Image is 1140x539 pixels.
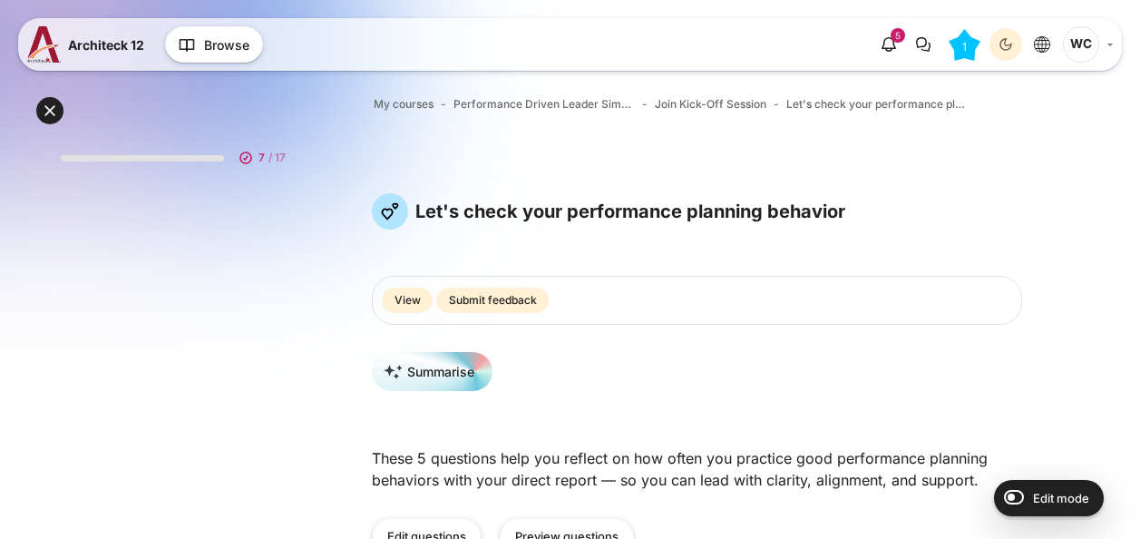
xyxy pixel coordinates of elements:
button: There are 0 unread conversations [907,28,940,61]
img: A12 [27,26,61,63]
a: Performance Driven Leader Simulation_1 [453,96,635,113]
span: Wachirawit Chaiso [1063,26,1099,63]
a: Level #1 [941,28,988,61]
div: Show notification window with 5 new notifications [872,28,905,61]
div: 5 [891,28,905,43]
span: Browse [204,35,249,54]
span: View [395,292,421,309]
button: Languages [1026,28,1058,61]
span: / 17 [268,150,286,166]
span: 7 [258,150,265,166]
button: Summarise [372,352,492,391]
a: User menu [1063,26,1113,63]
p: These 5 questions help you reflect on how often you practice good performance planning behaviors ... [372,447,1022,491]
span: Architeck 12 [68,35,144,54]
a: Join Kick-Off Session [655,96,766,113]
button: Browse [165,26,263,63]
div: Completion requirements for Let's check your performance planning behavior [382,284,552,317]
a: Let's check your performance planning behavior [786,96,968,113]
a: A12 A12 Architeck 12 [27,26,151,63]
nav: Navigation bar [372,93,1022,116]
h4: Let's check your performance planning behavior [415,200,845,223]
a: 7 / 17 [46,131,307,176]
div: Dark Mode [992,31,1019,58]
a: My courses [374,96,434,113]
button: Light Mode Dark Mode [989,28,1022,61]
span: Submit feedback [449,292,537,309]
span: Edit mode [1033,491,1089,505]
div: Level #1 [949,29,980,61]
